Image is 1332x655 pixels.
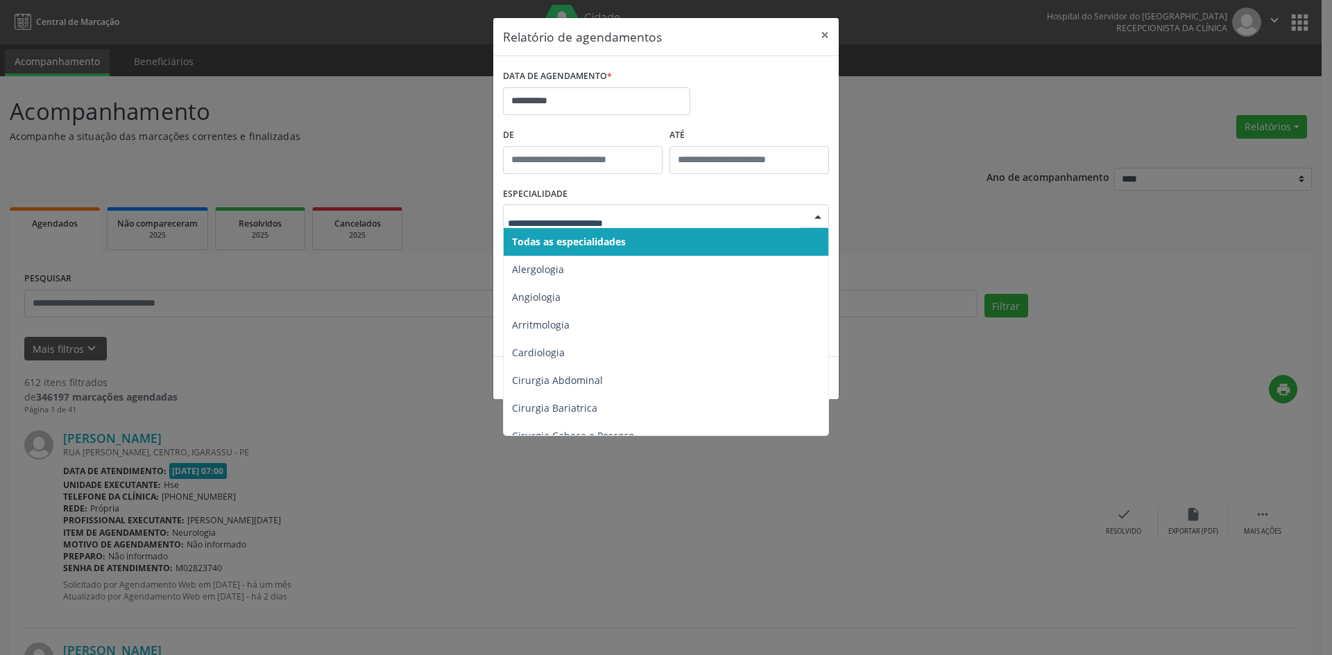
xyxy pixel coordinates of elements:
[512,429,634,442] span: Cirurgia Cabeça e Pescoço
[512,263,564,276] span: Alergologia
[669,125,829,146] label: ATÉ
[512,290,561,304] span: Angiologia
[512,401,597,414] span: Cirurgia Bariatrica
[503,28,662,46] h5: Relatório de agendamentos
[512,235,626,248] span: Todas as especialidades
[503,66,612,87] label: DATA DE AGENDAMENTO
[811,18,839,52] button: Close
[512,346,565,359] span: Cardiologia
[512,318,570,331] span: Arritmologia
[503,184,567,205] label: ESPECIALIDADE
[512,374,603,387] span: Cirurgia Abdominal
[503,125,663,146] label: De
